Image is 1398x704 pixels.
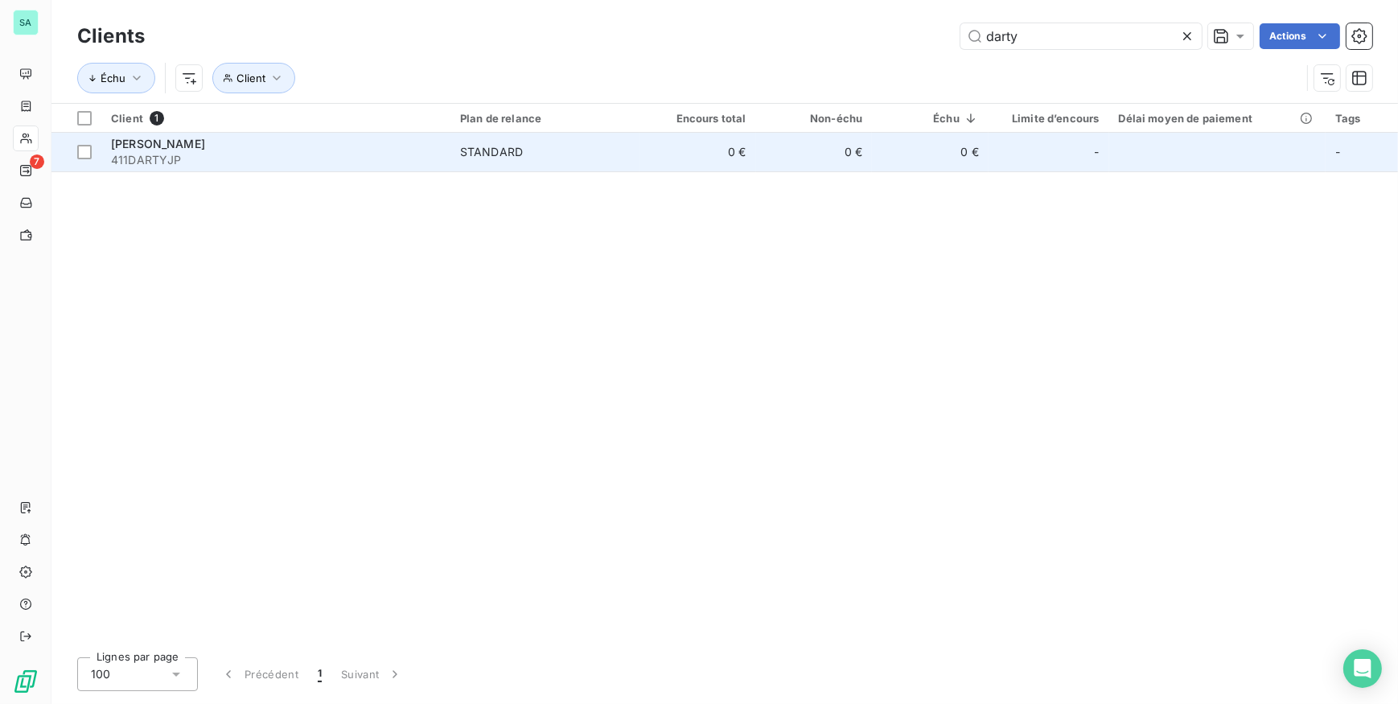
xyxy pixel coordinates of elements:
span: - [1094,144,1099,160]
span: - [1335,145,1340,159]
div: STANDARD [460,144,523,160]
button: Précédent [211,657,308,691]
div: Limite d’encours [998,112,1100,125]
span: 7 [30,154,44,169]
span: 100 [91,666,110,682]
span: Client [111,112,143,125]
button: Client [212,63,295,93]
div: Encours total [649,112,746,125]
td: 0 € [639,133,756,171]
span: 1 [318,666,322,682]
button: Actions [1260,23,1340,49]
span: [PERSON_NAME] [111,137,205,150]
input: Rechercher [960,23,1202,49]
div: Open Intercom Messenger [1343,649,1382,688]
div: Échu [882,112,979,125]
span: Client [236,72,265,84]
div: Non-échu [766,112,863,125]
div: SA [13,10,39,35]
img: Logo LeanPay [13,669,39,694]
div: Délai moyen de paiement [1119,112,1316,125]
td: 0 € [872,133,989,171]
button: Échu [77,63,155,93]
td: 0 € [756,133,873,171]
span: 1 [150,111,164,126]
button: 1 [308,657,331,691]
span: 411DARTYJP [111,152,441,168]
div: Tags [1335,112,1388,125]
h3: Clients [77,22,145,51]
div: Plan de relance [460,112,630,125]
button: Suivant [331,657,413,691]
span: Échu [101,72,125,84]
